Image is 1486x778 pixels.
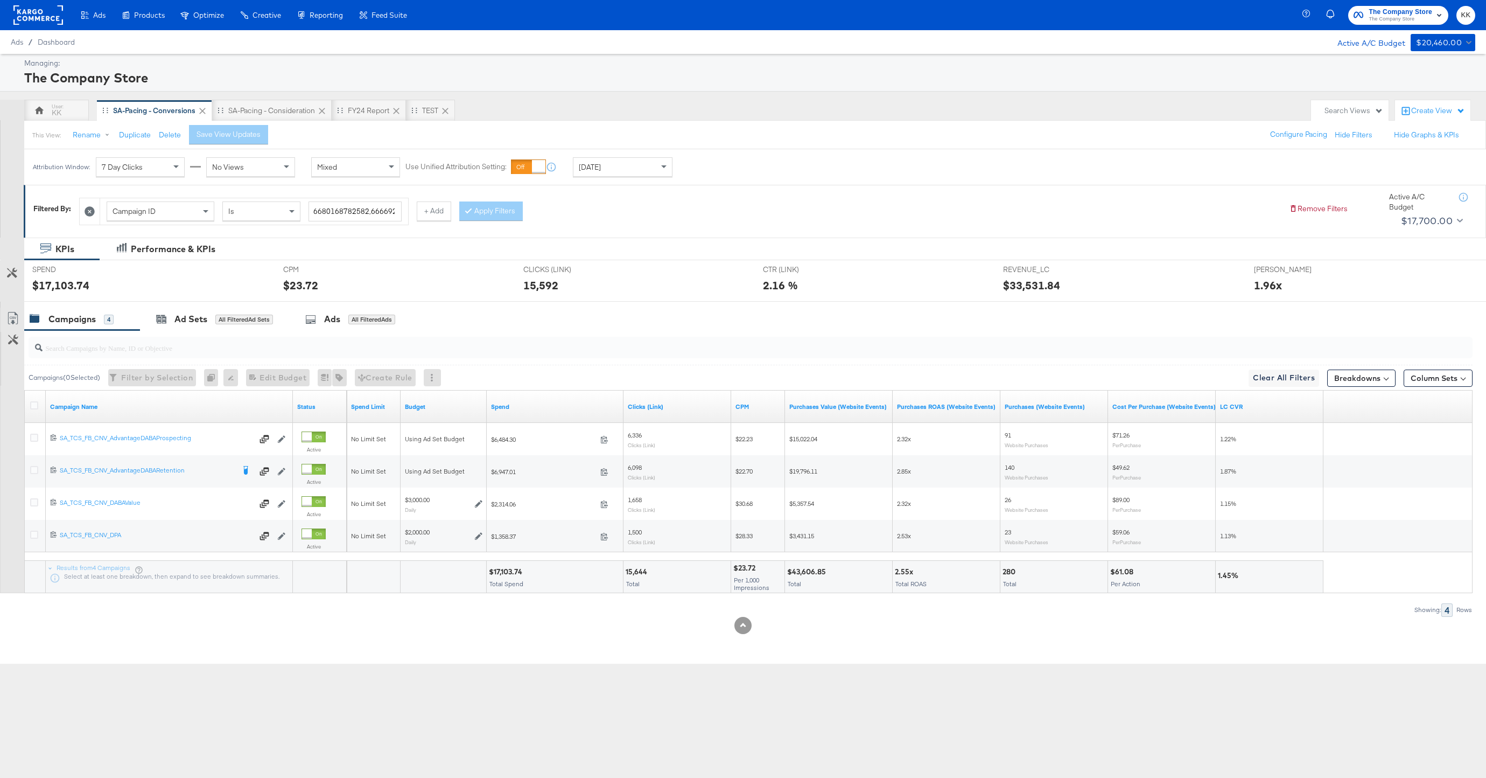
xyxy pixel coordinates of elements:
div: $2,000.00 [405,528,430,537]
span: [DATE] [579,162,601,172]
span: 6,098 [628,463,642,471]
div: All Filtered Ads [348,315,395,324]
span: CLICKS (LINK) [523,265,604,275]
div: Ads [324,313,340,325]
div: 2.16 % [763,277,798,293]
span: No Views [212,162,244,172]
button: Hide Filters [1335,130,1372,140]
div: $33,531.84 [1003,277,1060,293]
span: $30.68 [735,499,753,508]
sub: Clicks (Link) [628,506,655,512]
div: Performance & KPIs [131,243,215,255]
div: Drag to reorder tab [102,107,108,113]
button: Rename [65,126,121,145]
span: $28.33 [735,532,753,540]
a: The number of times a purchase was made tracked by your Custom Audience pixel on your website aft... [1005,402,1104,411]
input: Search Campaigns by Name, ID or Objective [43,333,1336,354]
div: Using Ad Set Budget [405,467,482,476]
span: Total [626,580,640,588]
sub: Website Purchases [1005,538,1048,545]
sub: Clicks (Link) [628,538,655,545]
button: Remove Filters [1289,204,1348,214]
span: The Company Store [1369,6,1432,18]
span: 91 [1005,431,1011,439]
span: No Limit Set [351,499,386,508]
div: All Filtered Ad Sets [215,315,273,324]
a: SA_TCS_FB_CNV_AdvantageDABAProspecting [60,434,253,444]
span: Creative [253,11,281,19]
a: SA_TCS_FB_CNV_DABAValue [60,498,253,509]
div: Drag to reorder tab [218,107,223,113]
button: Breakdowns [1327,370,1396,387]
div: $3,000.00 [405,496,430,504]
div: Using Ad Set Budget [405,435,482,443]
div: SA-Pacing - Conversions [113,106,195,116]
span: 1.15% [1220,499,1236,508]
span: $15,022.04 [789,435,817,443]
a: The total amount spent to date. [491,402,619,411]
div: $23.72 [283,277,318,293]
div: 280 [1003,567,1019,577]
a: Dashboard [38,38,75,46]
span: 1.22% [1220,435,1236,443]
a: SA_TCS_FB_CNV_DPA [60,531,253,541]
span: $6,947.01 [491,468,596,476]
span: $22.23 [735,435,753,443]
div: FY24 Report [348,106,389,116]
div: SA_TCS_FB_CNV_AdvantageDABAProspecting [60,434,253,442]
span: Feed Suite [371,11,407,19]
div: Campaigns [48,313,96,325]
div: 4 [1441,603,1453,617]
label: Active [302,478,326,485]
span: $89.00 [1112,496,1130,504]
span: Per Action [1111,580,1140,588]
sub: Website Purchases [1005,506,1048,512]
sub: Clicks (Link) [628,441,655,448]
a: The number of clicks on links appearing on your ad or Page that direct people to your sites off F... [628,402,727,411]
span: Total [1003,580,1017,588]
sub: Website Purchases [1005,474,1048,480]
div: 1.45% [1218,571,1242,581]
div: Create View [1411,106,1465,116]
span: REVENUE_LC [1003,265,1084,275]
div: $20,460.00 [1416,36,1462,50]
sub: Daily [405,538,416,545]
div: Attribution Window: [32,163,90,171]
div: Managing: [24,58,1473,68]
span: KK [1461,9,1471,22]
div: SA_TCS_FB_CNV_DABAValue [60,498,253,507]
div: KK [52,108,61,118]
span: Optimize [193,11,224,19]
div: SA_TCS_FB_CNV_AdvantageDABARetention [60,466,234,475]
span: Ads [11,38,23,46]
label: Active [302,511,326,518]
span: CTR (LINK) [763,265,844,275]
div: 15,592 [523,277,558,293]
sub: Clicks (Link) [628,474,655,480]
button: Hide Graphs & KPIs [1394,130,1459,140]
a: SA_TCS_FB_CNV_AdvantageDABARetention [60,466,234,477]
label: Active [302,543,326,550]
sub: Per Purchase [1112,538,1141,545]
button: $20,460.00 [1411,34,1475,51]
span: 6,336 [628,431,642,439]
div: $17,103.74 [489,567,525,577]
button: The Company StoreThe Company Store [1348,6,1448,25]
span: SPEND [32,265,113,275]
div: $17,700.00 [1401,213,1453,229]
div: Active A/C Budget [1389,192,1448,212]
button: + Add [417,202,451,221]
button: Clear All Filters [1249,370,1319,387]
span: 26 [1005,496,1011,504]
span: 23 [1005,528,1011,536]
span: 1.13% [1220,532,1236,540]
div: Active A/C Budget [1326,34,1405,50]
sub: Per Purchase [1112,506,1141,512]
button: Delete [159,130,181,140]
span: Clear All Filters [1253,371,1315,385]
div: Drag to reorder tab [337,107,343,113]
span: $6,484.30 [491,435,596,443]
sub: Daily [405,506,416,512]
div: $43,606.85 [787,567,829,577]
